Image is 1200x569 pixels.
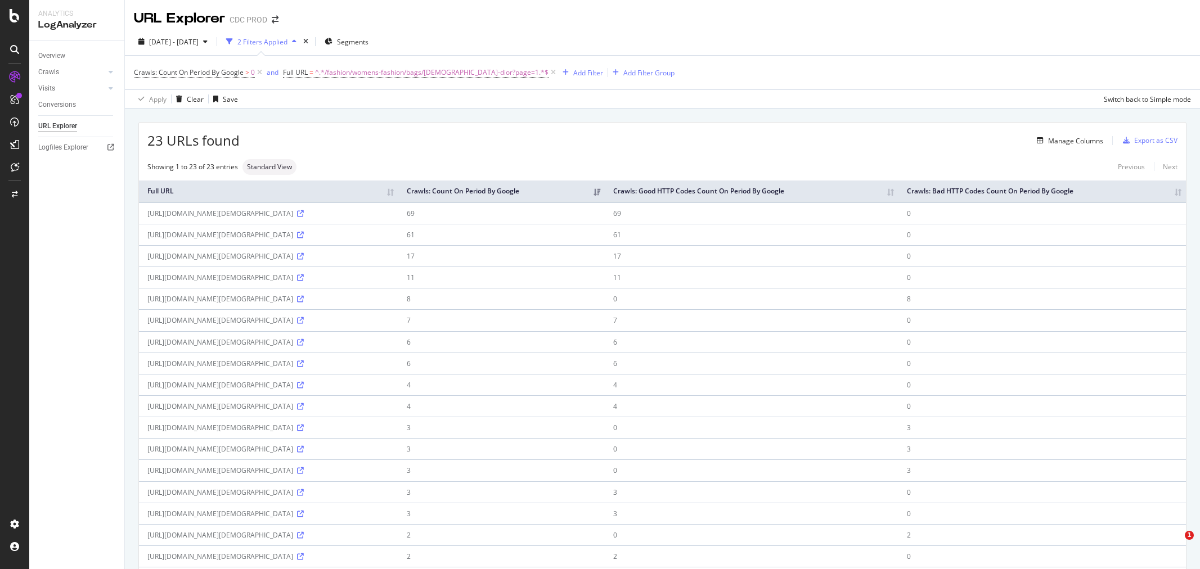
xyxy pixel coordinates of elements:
td: 3 [898,459,1186,481]
td: 3 [898,438,1186,459]
a: URL Explorer [38,120,116,132]
div: times [301,36,311,47]
span: Segments [337,37,368,47]
a: Conversions [38,99,116,111]
span: Standard View [247,164,292,170]
div: [URL][DOMAIN_NAME][DEMOGRAPHIC_DATA] [147,273,390,282]
div: [URL][DOMAIN_NAME][DEMOGRAPHIC_DATA] [147,487,390,497]
td: 3 [898,417,1186,438]
div: Switch back to Simple mode [1104,94,1191,104]
button: Segments [320,33,373,51]
td: 3 [605,481,899,503]
td: 4 [398,374,605,395]
div: [URL][DOMAIN_NAME][DEMOGRAPHIC_DATA] [147,230,390,240]
td: 3 [398,438,605,459]
button: 2 Filters Applied [222,33,301,51]
button: Switch back to Simple mode [1099,90,1191,108]
td: 11 [398,267,605,288]
td: 2 [398,524,605,545]
div: [URL][DOMAIN_NAME][DEMOGRAPHIC_DATA] [147,251,390,261]
div: Manage Columns [1048,136,1103,146]
div: [URL][DOMAIN_NAME][DEMOGRAPHIC_DATA] [147,380,390,390]
td: 0 [898,503,1186,524]
td: 2 [398,545,605,567]
div: 2 Filters Applied [237,37,287,47]
td: 3 [605,503,899,524]
div: [URL][DOMAIN_NAME][DEMOGRAPHIC_DATA] [147,315,390,325]
div: Save [223,94,238,104]
div: [URL][DOMAIN_NAME][DEMOGRAPHIC_DATA] [147,530,390,540]
td: 0 [898,245,1186,267]
th: Crawls: Good HTTP Codes Count On Period By Google: activate to sort column ascending [605,180,899,202]
div: [URL][DOMAIN_NAME][DEMOGRAPHIC_DATA] [147,337,390,347]
div: Showing 1 to 23 of 23 entries [147,162,238,171]
div: [URL][DOMAIN_NAME][DEMOGRAPHIC_DATA] [147,552,390,561]
span: 1 [1185,531,1194,540]
td: 0 [605,459,899,481]
td: 3 [398,503,605,524]
td: 0 [898,353,1186,374]
span: Crawls: Count On Period By Google [134,67,244,77]
td: 0 [898,224,1186,245]
div: Crawls [38,66,59,78]
div: URL Explorer [38,120,77,132]
div: and [267,67,278,77]
div: Clear [187,94,204,104]
span: 0 [251,65,255,80]
td: 0 [898,374,1186,395]
button: [DATE] - [DATE] [134,33,212,51]
button: Clear [172,90,204,108]
div: Overview [38,50,65,62]
td: 0 [898,202,1186,224]
div: Logfiles Explorer [38,142,88,153]
div: Add Filter Group [623,68,675,78]
td: 17 [605,245,899,267]
div: Export as CSV [1134,136,1177,145]
th: Full URL: activate to sort column ascending [139,180,398,202]
td: 6 [605,353,899,374]
td: 3 [398,481,605,503]
td: 0 [605,438,899,459]
div: URL Explorer [134,9,225,28]
td: 0 [605,524,899,545]
div: [URL][DOMAIN_NAME][DEMOGRAPHIC_DATA] [147,466,390,475]
button: Apply [134,90,167,108]
td: 8 [398,288,605,309]
td: 3 [398,417,605,438]
div: [URL][DOMAIN_NAME][DEMOGRAPHIC_DATA] [147,359,390,368]
div: [URL][DOMAIN_NAME][DEMOGRAPHIC_DATA] [147,209,390,218]
iframe: Intercom live chat [1162,531,1189,558]
td: 0 [898,481,1186,503]
div: neutral label [242,159,296,175]
td: 4 [605,395,899,417]
div: [URL][DOMAIN_NAME][DEMOGRAPHIC_DATA] [147,401,390,411]
td: 0 [898,545,1186,567]
span: = [309,67,313,77]
td: 6 [398,353,605,374]
td: 0 [605,417,899,438]
td: 0 [898,309,1186,331]
span: > [245,67,249,77]
td: 7 [398,309,605,331]
td: 6 [398,331,605,353]
th: Crawls: Count On Period By Google: activate to sort column ascending [398,180,605,202]
button: Save [209,90,238,108]
div: [URL][DOMAIN_NAME][DEMOGRAPHIC_DATA] [147,509,390,518]
td: 3 [398,459,605,481]
button: Export as CSV [1118,132,1177,150]
td: 0 [898,395,1186,417]
div: arrow-right-arrow-left [272,16,278,24]
td: 17 [398,245,605,267]
td: 11 [605,267,899,288]
td: 0 [898,331,1186,353]
th: Crawls: Bad HTTP Codes Count On Period By Google: activate to sort column ascending [898,180,1186,202]
span: [DATE] - [DATE] [149,37,199,47]
td: 2 [605,545,899,567]
button: Manage Columns [1032,134,1103,147]
td: 4 [398,395,605,417]
td: 0 [898,267,1186,288]
button: and [267,67,278,78]
div: Apply [149,94,167,104]
div: LogAnalyzer [38,19,115,31]
td: 69 [398,202,605,224]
